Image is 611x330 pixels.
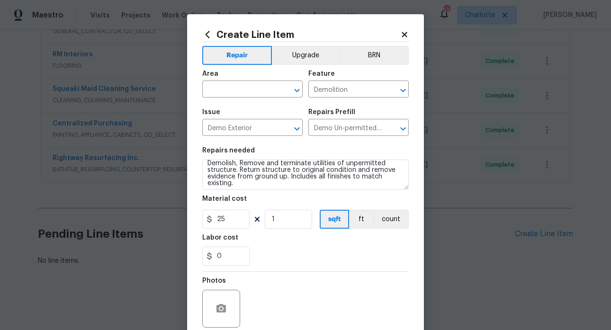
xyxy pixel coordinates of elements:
[396,84,410,97] button: Open
[290,84,304,97] button: Open
[202,160,409,190] textarea: Demolish, Remove and terminate utilities of unpermitted structure. Return structure to original c...
[396,122,410,135] button: Open
[202,29,400,40] h2: Create Line Item
[202,277,226,284] h5: Photos
[202,147,255,154] h5: Repairs needed
[308,109,355,116] h5: Repairs Prefill
[308,71,335,77] h5: Feature
[202,234,238,241] h5: Labor cost
[339,46,409,65] button: BRN
[373,210,409,229] button: count
[320,210,349,229] button: sqft
[290,122,304,135] button: Open
[202,109,220,116] h5: Issue
[202,196,247,202] h5: Material cost
[349,210,373,229] button: ft
[202,71,218,77] h5: Area
[272,46,340,65] button: Upgrade
[202,46,272,65] button: Repair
